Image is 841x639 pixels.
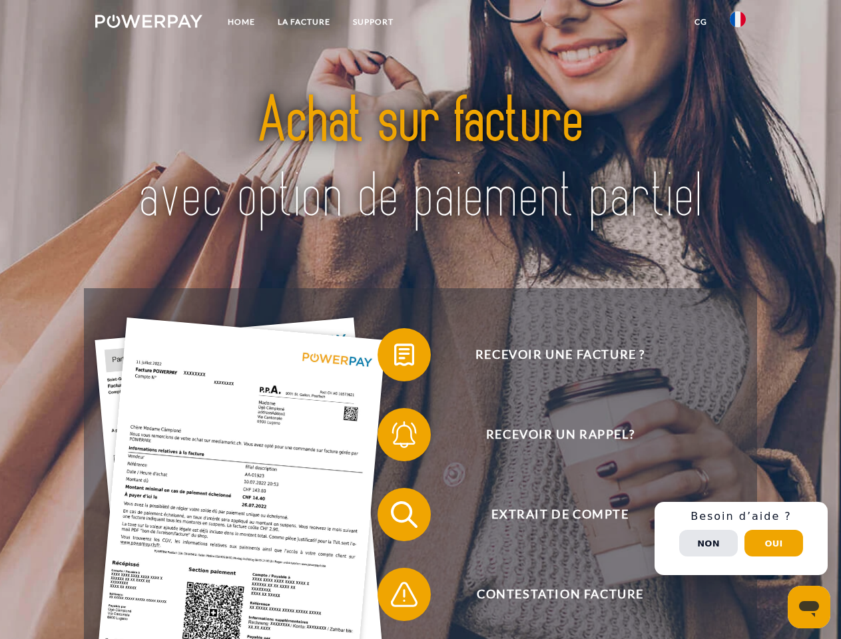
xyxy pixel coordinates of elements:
h3: Besoin d’aide ? [663,510,820,523]
a: Home [216,10,266,34]
button: Recevoir une facture ? [378,328,724,381]
a: LA FACTURE [266,10,342,34]
a: CG [683,10,718,34]
button: Recevoir un rappel? [378,408,724,461]
span: Extrait de compte [397,488,723,541]
button: Oui [744,530,803,556]
img: title-powerpay_fr.svg [127,64,714,255]
button: Contestation Facture [378,568,724,621]
div: Schnellhilfe [655,502,828,575]
a: Support [342,10,405,34]
img: qb_warning.svg [388,578,421,611]
span: Recevoir une facture ? [397,328,723,381]
span: Contestation Facture [397,568,723,621]
img: qb_bell.svg [388,418,421,451]
iframe: Bouton de lancement de la fenêtre de messagerie [788,586,830,628]
img: logo-powerpay-white.svg [95,15,202,28]
button: Extrait de compte [378,488,724,541]
button: Non [679,530,738,556]
img: qb_search.svg [388,498,421,531]
span: Recevoir un rappel? [397,408,723,461]
img: qb_bill.svg [388,338,421,371]
img: fr [730,11,746,27]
